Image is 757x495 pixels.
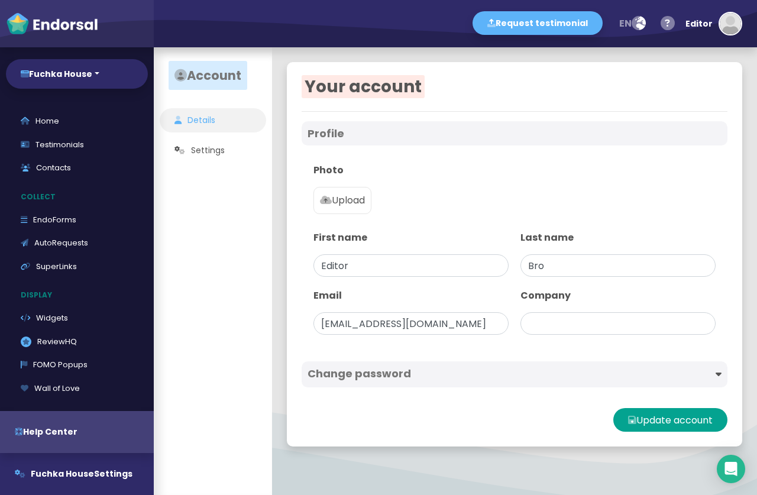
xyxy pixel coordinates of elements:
button: Editor [680,6,742,41]
a: Testimonials [6,133,148,157]
h4: Profile [308,127,722,140]
p: First name [313,231,509,245]
a: EndoForms [6,208,148,232]
span: Account [169,61,247,90]
a: Wall of Love [6,377,148,400]
button: en [612,12,653,35]
a: Details [160,108,266,132]
a: FOMO Popups [6,353,148,377]
a: SuperLinks [6,255,148,279]
p: Photo [313,163,716,177]
a: Home [6,109,148,133]
span: en [619,17,632,30]
img: default-avatar.jpg [720,13,741,34]
div: Open Intercom Messenger [717,455,745,483]
p: Upload [320,193,365,208]
p: Display [6,284,154,306]
button: Request testimonial [473,11,603,35]
p: Last name [520,231,716,245]
span: Your account [302,75,425,98]
a: Widgets [6,306,148,330]
a: Settings [160,138,266,163]
a: ReviewHQ [6,330,148,354]
span: Fuchka House [31,468,94,480]
button: Fuchka House [6,59,148,89]
p: Email [313,289,509,303]
p: Collect [6,186,154,208]
img: endorsal-logo-white@2x.png [6,12,98,35]
button: Update account [613,408,727,432]
div: Editor [685,6,713,41]
a: AutoRequests [6,231,148,255]
a: Contacts [6,156,148,180]
p: Company [520,289,716,303]
h4: Change password [308,367,515,380]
